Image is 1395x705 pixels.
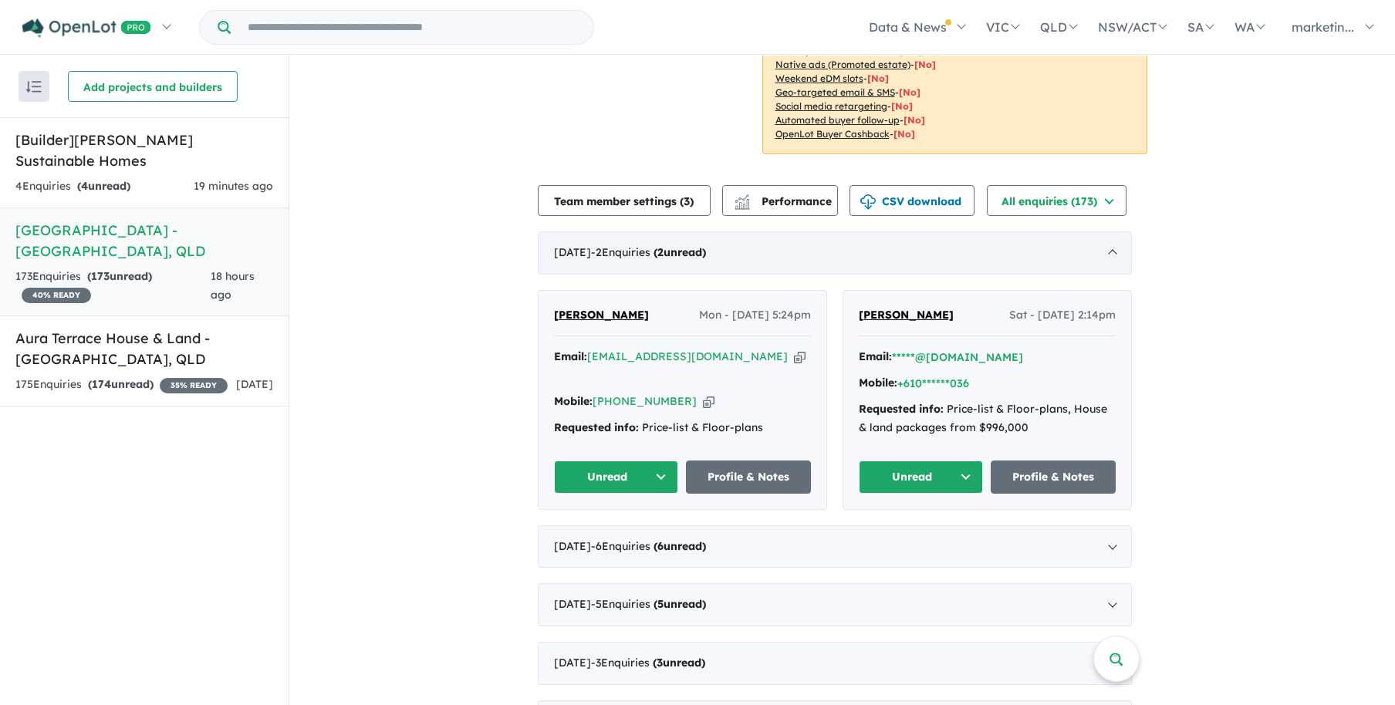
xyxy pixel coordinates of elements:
[775,73,863,84] u: Weekend eDM slots
[554,308,649,322] span: [PERSON_NAME]
[26,81,42,93] img: sort.svg
[554,306,649,325] a: [PERSON_NAME]
[1009,306,1116,325] span: Sat - [DATE] 2:14pm
[554,349,587,363] strong: Email:
[891,100,913,112] span: [No]
[653,656,705,670] strong: ( unread)
[859,308,954,322] span: [PERSON_NAME]
[591,597,706,611] span: - 5 Enquir ies
[735,199,750,209] img: bar-chart.svg
[654,245,706,259] strong: ( unread)
[22,19,151,38] img: Openlot PRO Logo White
[236,377,273,391] span: [DATE]
[15,177,130,196] div: 4 Enquir ies
[987,185,1126,216] button: All enquiries (173)
[68,71,238,102] button: Add projects and builders
[211,269,255,302] span: 18 hours ago
[849,185,974,216] button: CSV download
[893,128,915,140] span: [No]
[554,419,811,437] div: Price-list & Floor-plans
[657,539,664,553] span: 6
[722,185,838,216] button: Performance
[899,86,920,98] span: [No]
[703,393,714,410] button: Copy
[657,597,664,611] span: 5
[15,268,211,305] div: 173 Enquir ies
[15,328,273,369] h5: Aura Terrace House & Land - [GEOGRAPHIC_DATA] , QLD
[654,539,706,553] strong: ( unread)
[591,245,706,259] span: - 2 Enquir ies
[775,114,900,126] u: Automated buyer follow-up
[654,597,706,611] strong: ( unread)
[554,420,639,434] strong: Requested info:
[737,194,832,208] span: Performance
[775,59,910,70] u: Native ads (Promoted estate)
[593,394,697,408] a: [PHONE_NUMBER]
[914,59,936,70] span: [No]
[775,100,887,112] u: Social media retargeting
[538,642,1132,685] div: [DATE]
[587,349,788,363] a: [EMAIL_ADDRESS][DOMAIN_NAME]
[92,377,111,391] span: 174
[538,185,711,216] button: Team member settings (3)
[900,45,922,56] span: [ Yes ]
[904,114,925,126] span: [No]
[775,128,890,140] u: OpenLot Buyer Cashback
[77,179,130,193] strong: ( unread)
[794,349,806,365] button: Copy
[657,245,664,259] span: 2
[657,656,663,670] span: 3
[991,460,1116,494] a: Profile & Notes
[684,194,690,208] span: 3
[15,220,273,261] h5: [GEOGRAPHIC_DATA] - [GEOGRAPHIC_DATA] , QLD
[860,194,876,210] img: download icon
[538,583,1132,626] div: [DATE]
[859,400,1116,437] div: Price-list & Floor-plans, House & land packages from $996,000
[15,376,228,394] div: 175 Enquir ies
[859,376,897,390] strong: Mobile:
[867,73,889,84] span: [No]
[88,377,154,391] strong: ( unread)
[234,11,590,44] input: Try estate name, suburb, builder or developer
[22,288,91,303] span: 40 % READY
[554,460,679,494] button: Unread
[591,539,706,553] span: - 6 Enquir ies
[859,349,892,363] strong: Email:
[859,460,984,494] button: Unread
[1292,19,1354,35] span: marketin...
[735,194,748,203] img: line-chart.svg
[15,130,273,171] h5: [Builder] [PERSON_NAME] Sustainable Homes
[538,525,1132,568] div: [DATE]
[775,86,895,98] u: Geo-targeted email & SMS
[699,306,811,325] span: Mon - [DATE] 5:24pm
[194,179,273,193] span: 19 minutes ago
[859,306,954,325] a: [PERSON_NAME]
[91,269,110,283] span: 173
[686,460,811,494] a: Profile & Notes
[859,402,944,416] strong: Requested info:
[591,656,705,670] span: - 3 Enquir ies
[554,394,593,408] strong: Mobile:
[87,269,152,283] strong: ( unread)
[160,378,228,393] span: 35 % READY
[81,179,88,193] span: 4
[538,231,1132,275] div: [DATE]
[775,45,896,56] u: Invite your team members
